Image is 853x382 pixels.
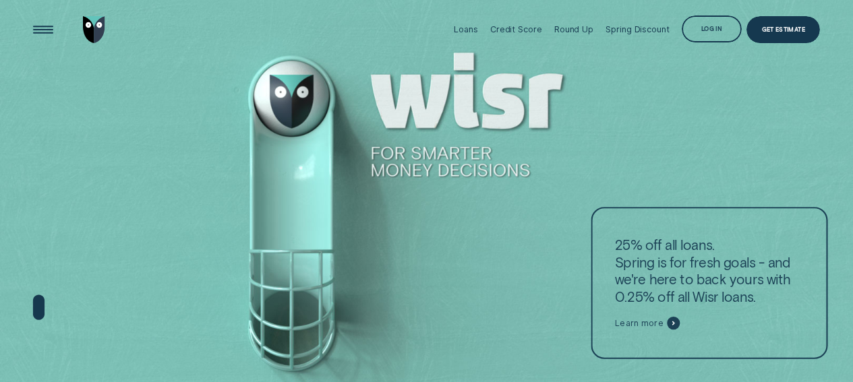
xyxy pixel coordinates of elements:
div: Loans [454,24,477,34]
img: Wisr [83,16,105,43]
div: Round Up [554,24,593,34]
p: 25% off all loans. Spring is for fresh goals - and we're here to back yours with 0.25% off all Wi... [614,236,803,305]
a: 25% off all loans.Spring is for fresh goals - and we're here to back yours with 0.25% off all Wis... [591,207,827,358]
span: Learn more [614,318,663,329]
div: Spring Discount [606,24,669,34]
div: Credit Score [490,24,542,34]
a: Get Estimate [746,16,820,43]
button: Log in [682,15,742,42]
button: Open Menu [30,16,57,43]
